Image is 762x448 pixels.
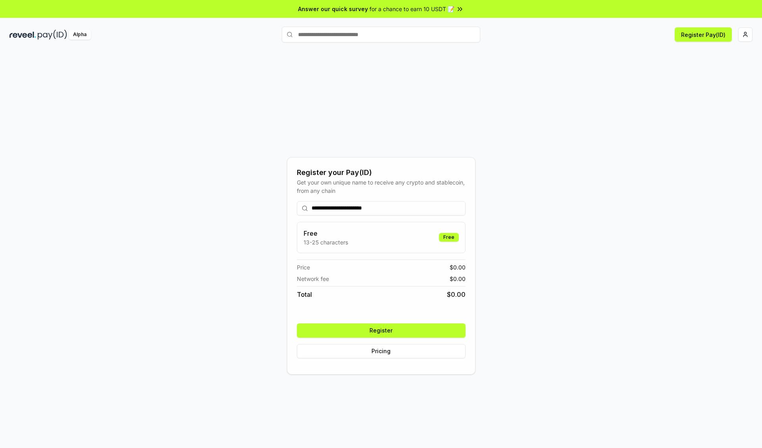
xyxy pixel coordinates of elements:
[297,344,466,358] button: Pricing
[297,275,329,283] span: Network fee
[450,275,466,283] span: $ 0.00
[439,233,459,242] div: Free
[297,323,466,338] button: Register
[450,263,466,271] span: $ 0.00
[304,229,348,238] h3: Free
[304,238,348,246] p: 13-25 characters
[297,263,310,271] span: Price
[298,5,368,13] span: Answer our quick survey
[10,30,36,40] img: reveel_dark
[38,30,67,40] img: pay_id
[675,27,732,42] button: Register Pay(ID)
[369,5,454,13] span: for a chance to earn 10 USDT 📝
[297,178,466,195] div: Get your own unique name to receive any crypto and stablecoin, from any chain
[69,30,91,40] div: Alpha
[297,290,312,299] span: Total
[297,167,466,178] div: Register your Pay(ID)
[447,290,466,299] span: $ 0.00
